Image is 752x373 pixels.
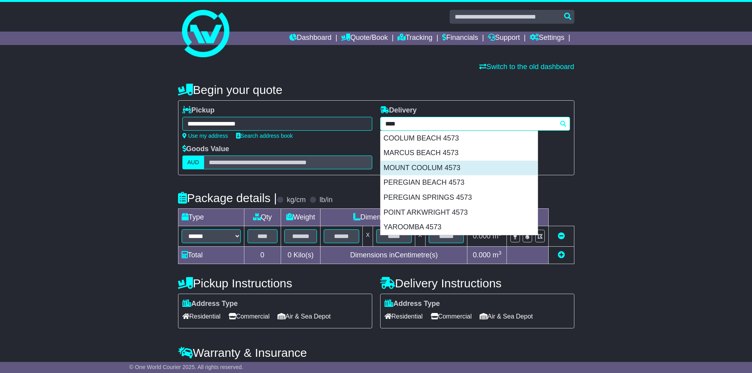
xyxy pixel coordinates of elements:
a: Search address book [236,133,293,139]
div: PEREGIAN BEACH 4573 [381,175,538,190]
label: Goods Value [182,145,229,154]
a: Dashboard [289,32,332,45]
td: Qty [244,209,281,226]
td: Dimensions (L x W x H) [321,209,467,226]
label: Address Type [182,300,238,308]
td: Dimensions in Centimetre(s) [321,247,467,264]
td: 0 [244,247,281,264]
div: COOLUM BEACH 4573 [381,131,538,146]
h4: Warranty & Insurance [178,346,574,359]
label: AUD [182,156,204,169]
span: Air & Sea Depot [278,310,331,322]
span: 0.000 [473,232,491,240]
a: Remove this item [558,232,565,240]
label: Address Type [384,300,440,308]
span: Air & Sea Depot [480,310,533,322]
a: Quote/Book [341,32,388,45]
span: m [493,232,502,240]
span: Commercial [229,310,270,322]
h4: Begin your quote [178,83,574,96]
div: MARCUS BEACH 4573 [381,146,538,161]
td: x [415,226,425,247]
typeahead: Please provide city [380,117,570,131]
span: Residential [384,310,423,322]
h4: Delivery Instructions [380,277,574,290]
span: Commercial [431,310,472,322]
label: Delivery [380,106,417,115]
a: Support [488,32,520,45]
td: Total [178,247,244,264]
div: YAROOMBA 4573 [381,220,538,235]
span: © One World Courier 2025. All rights reserved. [129,364,244,370]
a: Add new item [558,251,565,259]
sup: 3 [499,250,502,256]
label: Pickup [182,106,215,115]
td: Weight [281,209,321,226]
td: Kilo(s) [281,247,321,264]
a: Use my address [182,133,228,139]
div: MOUNT COOLUM 4573 [381,161,538,176]
span: 0.000 [473,251,491,259]
h4: Package details | [178,191,277,204]
td: Type [178,209,244,226]
span: Residential [182,310,221,322]
a: Financials [442,32,478,45]
a: Settings [530,32,564,45]
div: POINT ARKWRIGHT 4573 [381,205,538,220]
a: Tracking [398,32,432,45]
div: PEREGIAN SPRINGS 4573 [381,190,538,205]
span: m [493,251,502,259]
span: 0 [287,251,291,259]
h4: Pickup Instructions [178,277,372,290]
td: x [363,226,373,247]
a: Switch to the old dashboard [479,63,574,71]
label: lb/in [319,196,332,204]
label: kg/cm [287,196,306,204]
